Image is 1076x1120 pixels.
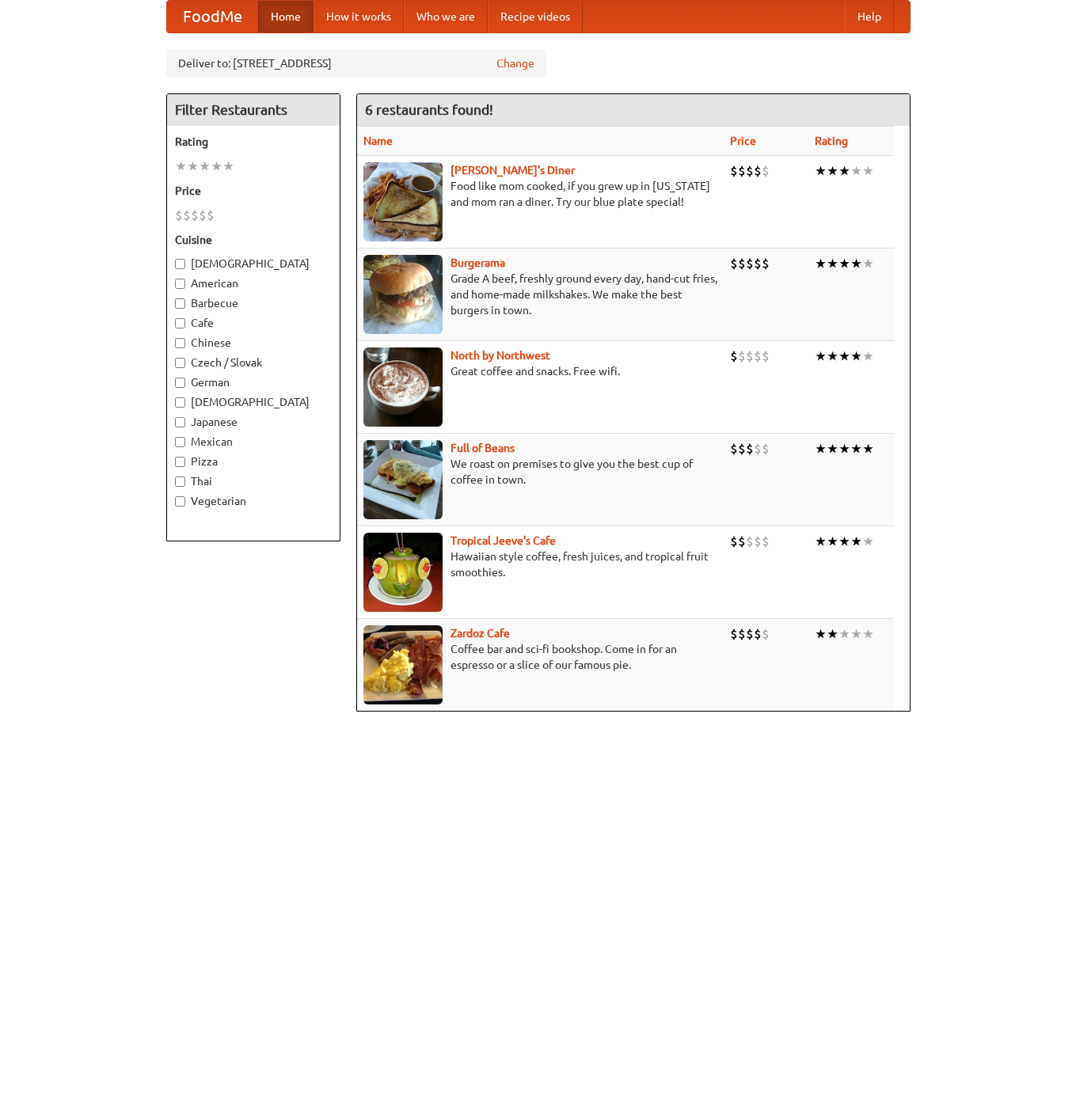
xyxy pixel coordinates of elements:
[175,134,332,150] h5: Rating
[730,440,738,457] li: $
[404,1,488,32] a: Who we are
[838,347,850,365] li: ★
[175,397,185,408] input: [DEMOGRAPHIC_DATA]
[815,625,827,643] li: ★
[862,440,874,457] li: ★
[451,627,510,640] a: Zardoz Cafe
[838,255,850,272] li: ★
[746,347,754,365] li: $
[762,255,770,272] li: $
[363,255,443,334] img: burgerama.jpg
[838,440,850,457] li: ★
[746,162,754,180] li: $
[363,363,717,379] p: Great coffee and snacks. Free wifi.
[738,533,746,550] li: $
[451,349,550,362] b: North by Northwest
[746,440,754,457] li: $
[762,347,770,365] li: $
[166,49,546,78] div: Deliver to: [STREET_ADDRESS]
[175,374,332,390] label: German
[862,533,874,550] li: ★
[175,476,185,487] input: Thai
[730,533,738,550] li: $
[175,183,332,199] h5: Price
[222,158,234,175] li: ★
[175,358,185,368] input: Czech / Slovak
[496,55,534,71] a: Change
[738,255,746,272] li: $
[738,162,746,180] li: $
[363,347,443,427] img: north.jpg
[488,1,583,32] a: Recipe videos
[845,1,894,32] a: Help
[175,259,185,269] input: [DEMOGRAPHIC_DATA]
[175,338,185,348] input: Chinese
[175,315,332,331] label: Cafe
[862,347,874,365] li: ★
[175,457,185,467] input: Pizza
[746,625,754,643] li: $
[207,207,215,224] li: $
[730,135,756,147] a: Price
[850,440,862,457] li: ★
[838,162,850,180] li: ★
[815,255,827,272] li: ★
[850,255,862,272] li: ★
[754,347,762,365] li: $
[175,256,332,271] label: [DEMOGRAPHIC_DATA]
[838,625,850,643] li: ★
[175,232,332,248] h5: Cuisine
[827,440,838,457] li: ★
[363,549,717,580] p: Hawaiian style coffee, fresh juices, and tropical fruit smoothies.
[738,440,746,457] li: $
[827,533,838,550] li: ★
[175,158,187,175] li: ★
[451,164,575,177] a: [PERSON_NAME]'s Diner
[827,625,838,643] li: ★
[363,178,717,210] p: Food like mom cooked, if you grew up in [US_STATE] and mom ran a diner. Try our blue plate special!
[175,394,332,410] label: [DEMOGRAPHIC_DATA]
[175,493,332,509] label: Vegetarian
[175,378,185,388] input: German
[730,162,738,180] li: $
[754,162,762,180] li: $
[815,440,827,457] li: ★
[363,440,443,519] img: beans.jpg
[827,162,838,180] li: ★
[363,456,717,488] p: We roast on premises to give you the best cup of coffee in town.
[815,347,827,365] li: ★
[451,534,556,547] a: Tropical Jeeve's Cafe
[762,625,770,643] li: $
[175,298,185,309] input: Barbecue
[838,533,850,550] li: ★
[451,442,515,454] a: Full of Beans
[175,207,183,224] li: $
[746,255,754,272] li: $
[175,434,332,450] label: Mexican
[754,255,762,272] li: $
[850,533,862,550] li: ★
[746,533,754,550] li: $
[850,347,862,365] li: ★
[175,454,332,469] label: Pizza
[363,271,717,318] p: Grade A beef, freshly ground every day, hand-cut fries, and home-made milkshakes. We make the bes...
[167,94,340,126] h4: Filter Restaurants
[730,347,738,365] li: $
[754,440,762,457] li: $
[815,533,827,550] li: ★
[815,135,848,147] a: Rating
[762,162,770,180] li: $
[754,625,762,643] li: $
[211,158,222,175] li: ★
[451,256,505,269] a: Burgerama
[827,255,838,272] li: ★
[730,625,738,643] li: $
[850,625,862,643] li: ★
[363,641,717,673] p: Coffee bar and sci-fi bookshop. Come in for an espresso or a slice of our famous pie.
[199,207,207,224] li: $
[738,347,746,365] li: $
